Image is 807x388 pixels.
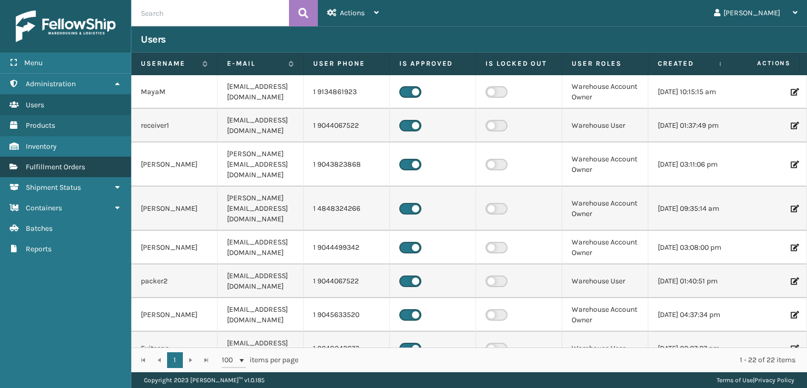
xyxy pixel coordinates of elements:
[167,352,183,368] a: 1
[131,75,218,109] td: MayaM
[16,11,116,42] img: logo
[218,332,304,365] td: [EMAIL_ADDRESS][DOMAIN_NAME]
[141,59,197,68] label: Username
[791,161,797,168] i: Edit
[304,109,390,142] td: 1 9044067522
[658,59,714,68] label: Created
[562,187,648,231] td: Warehouse Account Owner
[648,142,734,187] td: [DATE] 03:11:06 pm
[26,79,76,88] span: Administration
[648,231,734,264] td: [DATE] 03:08:00 pm
[648,298,734,332] td: [DATE] 04:37:34 pm
[131,264,218,298] td: packer2
[562,142,648,187] td: Warehouse Account Owner
[131,109,218,142] td: receiver1
[304,264,390,298] td: 1 9044067522
[218,187,304,231] td: [PERSON_NAME][EMAIL_ADDRESS][DOMAIN_NAME]
[26,162,85,171] span: Fulfillment Orders
[754,376,794,384] a: Privacy Policy
[227,59,283,68] label: E-mail
[791,244,797,251] i: Edit
[26,183,81,192] span: Shipment Status
[791,122,797,129] i: Edit
[131,298,218,332] td: [PERSON_NAME]
[648,109,734,142] td: [DATE] 01:37:49 pm
[141,33,166,46] h3: Users
[304,187,390,231] td: 1 4848324266
[648,264,734,298] td: [DATE] 01:40:51 pm
[131,187,218,231] td: [PERSON_NAME]
[791,345,797,352] i: Edit
[724,55,797,72] span: Actions
[26,224,53,233] span: Batches
[572,59,638,68] label: User Roles
[485,59,552,68] label: Is Locked Out
[218,109,304,142] td: [EMAIL_ADDRESS][DOMAIN_NAME]
[304,142,390,187] td: 1 9043823868
[304,332,390,365] td: 1 9048942673
[218,231,304,264] td: [EMAIL_ADDRESS][DOMAIN_NAME]
[340,8,365,17] span: Actions
[222,355,237,365] span: 100
[131,332,218,365] td: Exitscan
[648,332,734,365] td: [DATE] 02:07:27 pm
[562,332,648,365] td: Warehouse User
[562,298,648,332] td: Warehouse Account Owner
[791,205,797,212] i: Edit
[26,142,57,151] span: Inventory
[791,311,797,319] i: Edit
[144,372,265,388] p: Copyright 2023 [PERSON_NAME]™ v 1.0.185
[562,264,648,298] td: Warehouse User
[562,109,648,142] td: Warehouse User
[791,88,797,96] i: Edit
[313,355,795,365] div: 1 - 22 of 22 items
[648,75,734,109] td: [DATE] 10:15:15 am
[218,264,304,298] td: [EMAIL_ADDRESS][DOMAIN_NAME]
[26,100,44,109] span: Users
[218,298,304,332] td: [EMAIL_ADDRESS][DOMAIN_NAME]
[131,142,218,187] td: [PERSON_NAME]
[648,187,734,231] td: [DATE] 09:35:14 am
[791,278,797,285] i: Edit
[562,75,648,109] td: Warehouse Account Owner
[26,244,51,253] span: Reports
[304,231,390,264] td: 1 9044499342
[26,203,62,212] span: Containers
[222,352,298,368] span: items per page
[717,372,794,388] div: |
[562,231,648,264] td: Warehouse Account Owner
[131,231,218,264] td: [PERSON_NAME]
[313,59,380,68] label: User phone
[304,75,390,109] td: 1 9134861923
[717,376,753,384] a: Terms of Use
[304,298,390,332] td: 1 9045633520
[26,121,55,130] span: Products
[218,75,304,109] td: [EMAIL_ADDRESS][DOMAIN_NAME]
[399,59,466,68] label: Is Approved
[24,58,43,67] span: Menu
[218,142,304,187] td: [PERSON_NAME][EMAIL_ADDRESS][DOMAIN_NAME]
